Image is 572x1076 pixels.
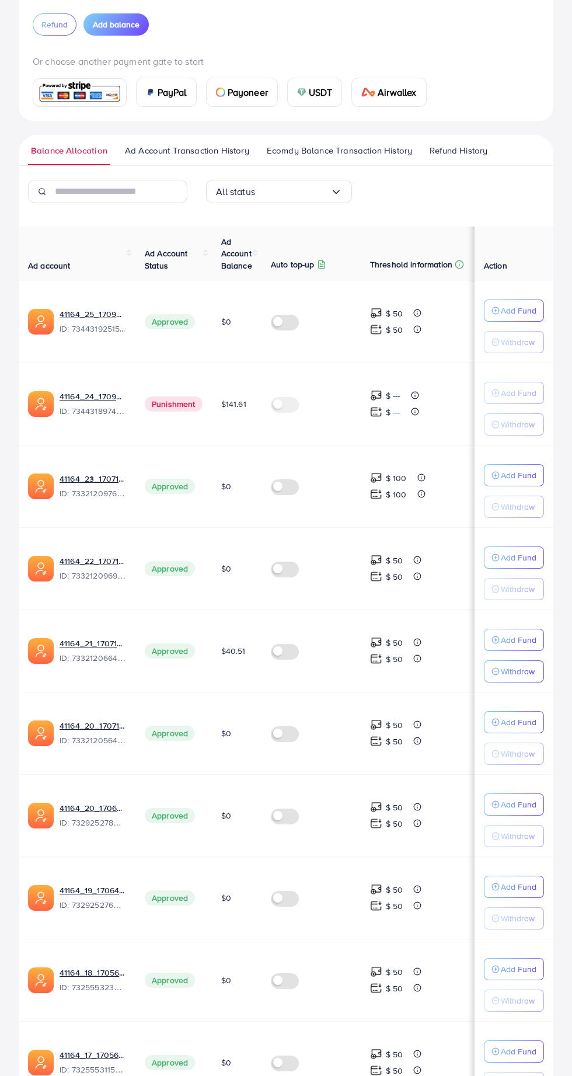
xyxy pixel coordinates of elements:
[158,85,187,99] span: PayPal
[221,645,246,657] span: $40.51
[370,801,382,813] img: top-up amount
[370,488,382,500] img: top-up amount
[28,803,54,828] img: ic-ads-acc.e4c84228.svg
[484,496,544,518] button: Withdraw
[145,396,203,412] span: Punishment
[60,487,126,499] span: ID: 7332120976240689154
[60,391,126,402] a: 41164_24_1709982576916
[386,389,400,403] p: $ ---
[33,13,76,36] button: Refund
[60,323,126,335] span: ID: 7344319251534069762
[484,546,544,569] button: Add Fund
[60,570,126,581] span: ID: 7332120969684811778
[484,464,544,486] button: Add Fund
[216,183,255,201] span: All status
[370,406,382,418] img: top-up amount
[60,1049,126,1076] div: <span class='underline'>41164_17_1705613281037</span></br>7325553115980349442
[484,825,544,847] button: Withdraw
[33,54,539,68] p: Or choose another payment gate to start
[522,1023,563,1067] iframe: Chat
[370,389,382,402] img: top-up amount
[31,144,107,157] span: Balance Allocation
[501,335,535,349] p: Withdraw
[145,314,195,329] span: Approved
[271,257,315,271] p: Auto top-up
[484,711,544,733] button: Add Fund
[501,633,536,647] p: Add Fund
[501,962,536,976] p: Add Fund
[60,967,126,979] a: 41164_18_1705613299404
[386,471,407,485] p: $ 100
[60,885,126,911] div: <span class='underline'>41164_19_1706474666940</span></br>7329252760468127746
[386,817,403,831] p: $ 50
[309,85,333,99] span: USDT
[370,653,382,665] img: top-up amount
[484,793,544,816] button: Add Fund
[484,990,544,1012] button: Withdraw
[60,802,126,814] a: 41164_20_1706474683598
[370,719,382,731] img: top-up amount
[370,817,382,830] img: top-up amount
[28,391,54,417] img: ic-ads-acc.e4c84228.svg
[386,899,403,913] p: $ 50
[484,958,544,980] button: Add Fund
[83,13,149,36] button: Add balance
[370,900,382,912] img: top-up amount
[93,19,139,30] span: Add balance
[221,316,231,328] span: $0
[361,88,375,97] img: card
[33,78,127,107] a: card
[484,331,544,353] button: Withdraw
[386,636,403,650] p: $ 50
[60,638,126,649] a: 41164_21_1707142387585
[145,479,195,494] span: Approved
[28,885,54,911] img: ic-ads-acc.e4c84228.svg
[221,892,231,904] span: $0
[60,308,126,335] div: <span class='underline'>41164_25_1709982599082</span></br>7344319251534069762
[501,1044,536,1058] p: Add Fund
[60,899,126,911] span: ID: 7329252760468127746
[206,78,278,107] a: cardPayoneer
[60,967,126,994] div: <span class='underline'>41164_18_1705613299404</span></br>7325553238722314241
[28,473,54,499] img: ic-ads-acc.e4c84228.svg
[145,643,195,659] span: Approved
[484,413,544,436] button: Withdraw
[146,88,155,97] img: card
[484,1040,544,1063] button: Add Fund
[484,907,544,929] button: Withdraw
[60,720,126,732] a: 41164_20_1707142368069
[145,248,188,271] span: Ad Account Status
[60,473,126,485] a: 41164_23_1707142475983
[145,890,195,906] span: Approved
[386,800,403,814] p: $ 50
[221,398,246,410] span: $141.61
[28,260,71,271] span: Ad account
[60,885,126,896] a: 41164_19_1706474666940
[484,382,544,404] button: Add Fund
[255,183,330,201] input: Search for option
[221,236,252,271] span: Ad Account Balance
[145,561,195,576] span: Approved
[60,391,126,417] div: <span class='underline'>41164_24_1709982576916</span></br>7344318974215340033
[386,405,400,419] p: $ ---
[221,974,231,986] span: $0
[370,982,382,994] img: top-up amount
[221,810,231,821] span: $0
[206,180,352,203] div: Search for option
[28,967,54,993] img: ic-ads-acc.e4c84228.svg
[501,304,536,318] p: Add Fund
[60,405,126,417] span: ID: 7344318974215340033
[37,80,123,105] img: card
[28,556,54,581] img: ic-ads-acc.e4c84228.svg
[60,555,126,567] a: 41164_22_1707142456408
[60,981,126,993] span: ID: 7325553238722314241
[370,307,382,319] img: top-up amount
[28,309,54,335] img: ic-ads-acc.e4c84228.svg
[501,715,536,729] p: Add Fund
[484,629,544,651] button: Add Fund
[145,1055,195,1070] span: Approved
[501,468,536,482] p: Add Fund
[484,743,544,765] button: Withdraw
[287,78,343,107] a: cardUSDT
[370,966,382,978] img: top-up amount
